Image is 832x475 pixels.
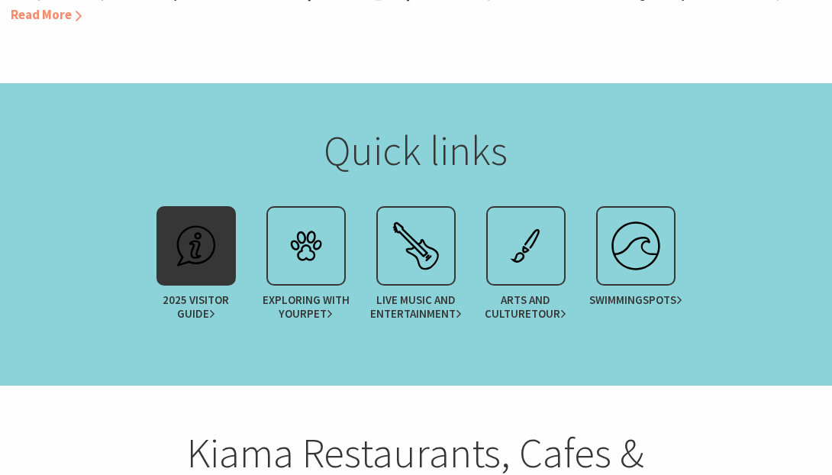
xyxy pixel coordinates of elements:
img: festival.svg [385,215,447,276]
a: Exploring with yourPet [251,206,361,328]
a: 2025 VisitorGuide [141,206,251,328]
a: Live Music andEntertainment [361,206,471,328]
h2: Quick links [145,125,688,176]
span: Entertainment [370,307,462,321]
span: Guide [177,307,215,321]
img: info.svg [166,215,227,276]
span: Tour [531,307,566,321]
span: Read More [11,6,82,23]
span: spots [643,293,682,307]
img: exhibit.svg [495,215,556,276]
img: petcare.svg [276,215,337,276]
span: Swimming [589,293,682,307]
a: Swimmingspots [581,206,691,328]
span: Pet [307,307,333,321]
img: surfing.svg [605,215,666,276]
span: Exploring with your [258,293,353,321]
span: Arts and Culture [478,293,573,321]
span: 2025 Visitor [148,293,243,321]
a: Arts and CultureTour [471,206,581,328]
span: Live Music and [368,293,463,321]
